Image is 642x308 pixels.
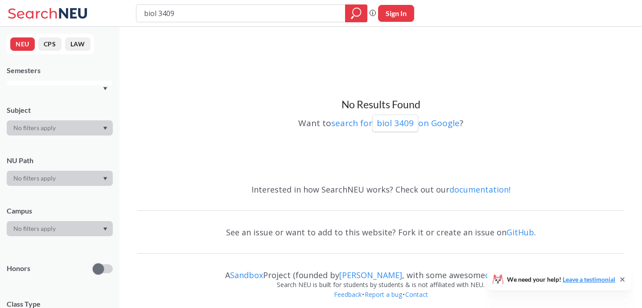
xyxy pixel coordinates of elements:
[449,184,510,195] a: documentation!
[507,276,615,283] span: We need your help!
[65,37,91,51] button: LAW
[137,219,624,245] div: See an issue or want to add to this website? Fork it or create an issue on .
[103,127,107,130] svg: Dropdown arrow
[339,270,402,280] a: [PERSON_NAME]
[378,5,414,22] button: Sign In
[7,171,113,186] div: Dropdown arrow
[137,177,624,202] div: Interested in how SearchNEU works? Check out our
[506,227,534,238] a: GitHub
[143,6,339,21] input: Class, professor, course number, "phrase"
[485,270,535,280] a: contributors
[137,98,624,111] h3: No Results Found
[137,280,624,290] div: Search NEU is built for students by students & is not affiliated with NEU.
[103,227,107,231] svg: Dropdown arrow
[7,206,113,216] div: Campus
[345,4,367,22] div: magnifying glass
[7,105,113,115] div: Subject
[38,37,62,51] button: CPS
[7,120,113,136] div: Dropdown arrow
[137,262,624,280] div: A Project (founded by , with some awesome )
[137,111,624,132] div: Want to ?
[331,117,460,129] a: search forbiol 3409on Google
[333,290,362,299] a: Feedback
[7,156,113,165] div: NU Path
[7,66,113,75] div: Semesters
[405,290,428,299] a: Contact
[230,270,263,280] a: Sandbox
[351,7,362,20] svg: magnifying glass
[7,221,113,236] div: Dropdown arrow
[103,87,107,90] svg: Dropdown arrow
[10,37,35,51] button: NEU
[7,263,30,274] p: Honors
[563,275,615,283] a: Leave a testimonial
[103,177,107,181] svg: Dropdown arrow
[364,290,403,299] a: Report a bug
[377,117,414,129] p: biol 3409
